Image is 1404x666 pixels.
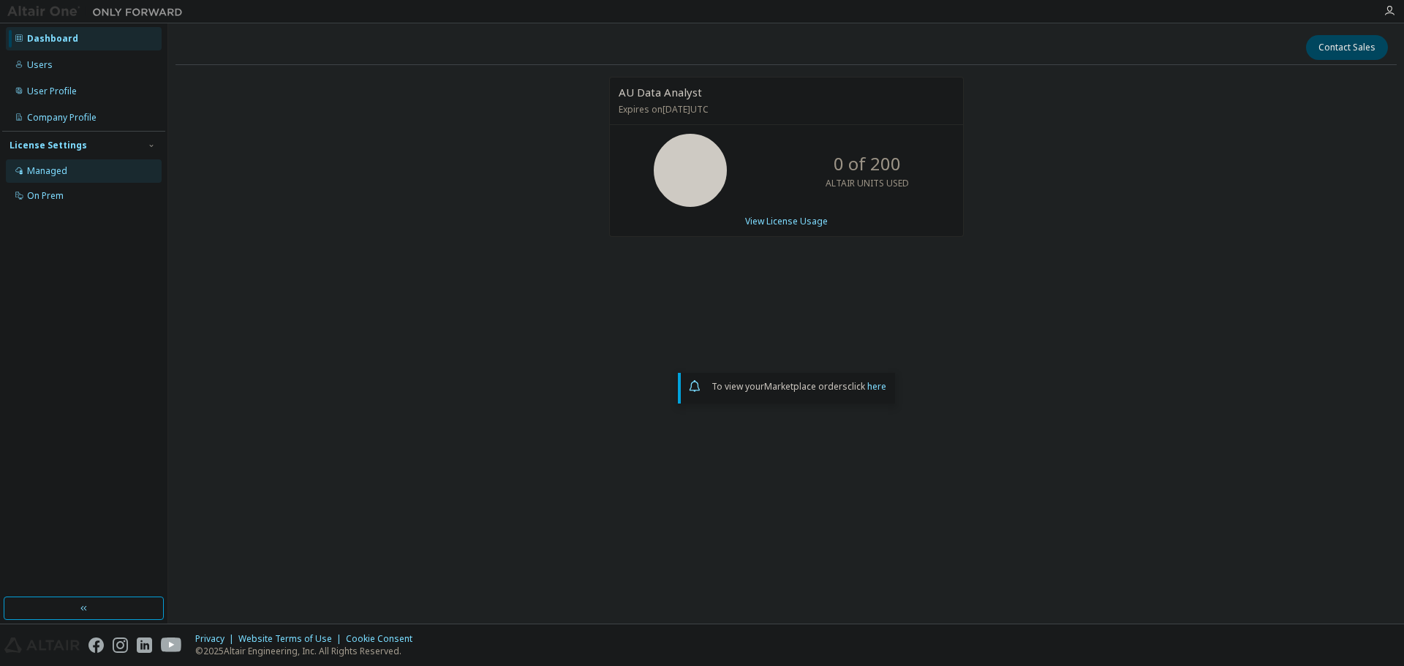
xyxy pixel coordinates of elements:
a: View License Usage [745,215,828,227]
div: Managed [27,165,67,177]
p: 0 of 200 [834,151,901,176]
img: linkedin.svg [137,637,152,653]
span: To view your click [712,380,886,393]
img: Altair One [7,4,190,19]
div: Company Profile [27,112,97,124]
p: © 2025 Altair Engineering, Inc. All Rights Reserved. [195,645,421,657]
img: youtube.svg [161,637,182,653]
button: Contact Sales [1306,35,1388,60]
div: Users [27,59,53,71]
img: facebook.svg [88,637,104,653]
div: Cookie Consent [346,633,421,645]
div: Dashboard [27,33,78,45]
a: here [867,380,886,393]
p: ALTAIR UNITS USED [826,177,909,189]
div: On Prem [27,190,64,202]
div: Website Terms of Use [238,633,346,645]
em: Marketplace orders [764,380,848,393]
span: AU Data Analyst [619,85,702,99]
div: User Profile [27,86,77,97]
div: Privacy [195,633,238,645]
img: instagram.svg [113,637,128,653]
img: altair_logo.svg [4,637,80,653]
div: License Settings [10,140,87,151]
p: Expires on [DATE] UTC [619,103,951,116]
